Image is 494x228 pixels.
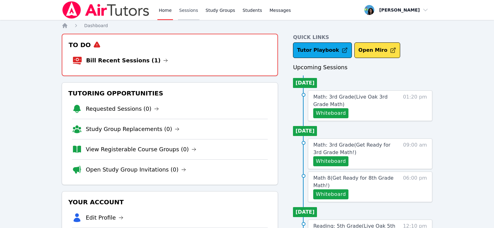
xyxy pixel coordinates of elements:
h3: Upcoming Sessions [293,63,432,72]
button: Open Miro [354,42,400,58]
a: Requested Sessions (0) [86,104,159,113]
span: 09:00 am [403,141,427,166]
li: [DATE] [293,207,317,217]
span: 06:00 pm [403,174,427,199]
img: Air Tutors [62,1,150,19]
h3: Tutoring Opportunities [67,88,273,99]
li: [DATE] [293,126,317,136]
h4: Quick Links [293,34,432,41]
a: Study Group Replacements (0) [86,125,180,133]
span: Dashboard [84,23,108,28]
a: Math: 3rd Grade(Live Oak 3rd Grade Math) [313,93,399,108]
button: Whiteboard [313,189,348,199]
button: Whiteboard [313,156,348,166]
a: View Registerable Course Groups (0) [86,145,196,154]
span: Math: 3rd Grade ( Live Oak 3rd Grade Math ) [313,94,387,107]
a: Math: 3rd Grade(Get Ready for 3rd Grade Math!) [313,141,399,156]
span: Math 8 ( Get Ready for 8th Grade Math! ) [313,175,393,188]
a: Math 8(Get Ready for 8th Grade Math!) [313,174,399,189]
a: Open Study Group Invitations (0) [86,165,186,174]
li: [DATE] [293,78,317,88]
button: Whiteboard [313,108,348,118]
span: Math: 3rd Grade ( Get Ready for 3rd Grade Math! ) [313,142,391,155]
a: Bill Recent Sessions (1) [86,56,168,65]
span: 01:20 pm [403,93,427,118]
nav: Breadcrumb [62,22,432,29]
a: Edit Profile [86,213,123,222]
a: Tutor Playbook [293,42,352,58]
h3: Your Account [67,196,273,208]
span: Messages [270,7,291,13]
h3: To Do [67,39,272,51]
a: Dashboard [84,22,108,29]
